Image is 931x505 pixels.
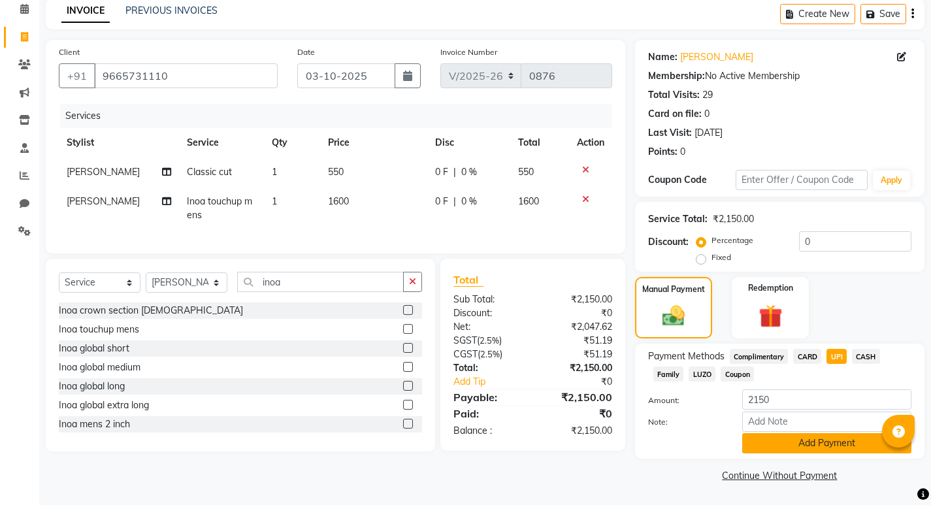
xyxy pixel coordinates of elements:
label: Client [59,46,80,58]
span: [PERSON_NAME] [67,166,140,178]
span: Total [453,273,483,287]
span: Inoa touchup mens [187,195,252,221]
div: Inoa crown section [DEMOGRAPHIC_DATA] [59,304,243,318]
label: Invoice Number [440,46,497,58]
span: Coupon [721,367,754,382]
div: Paid: [444,406,532,421]
span: 1 [272,166,277,178]
label: Fixed [711,252,731,263]
th: Action [569,128,612,157]
div: Inoa global long [59,380,125,393]
input: Search or Scan [237,272,404,292]
span: 2.5% [480,335,499,346]
div: ₹2,150.00 [532,424,621,438]
label: Amount: [638,395,732,406]
div: Inoa touchup mens [59,323,139,336]
div: Name: [648,50,678,64]
button: +91 [59,63,95,88]
span: 1600 [518,195,539,207]
div: Total: [444,361,532,375]
span: 0 % [461,195,477,208]
span: 0 F [435,195,448,208]
div: ₹0 [547,375,622,389]
span: Payment Methods [648,350,725,363]
button: Add Payment [742,433,911,453]
div: Inoa global medium [59,361,140,374]
div: Discount: [648,235,689,249]
a: Continue Without Payment [638,469,922,483]
div: Last Visit: [648,126,692,140]
div: Sub Total: [444,293,532,306]
div: Discount: [444,306,532,320]
span: CASH [852,349,880,364]
span: 0 F [435,165,448,179]
div: Inoa mens 2 inch [59,417,130,431]
div: 29 [702,88,713,102]
div: ₹2,150.00 [532,389,621,405]
span: 1 [272,195,277,207]
div: Coupon Code [648,173,736,187]
div: ₹0 [532,406,621,421]
div: ₹2,150.00 [532,361,621,375]
th: Price [320,128,427,157]
div: Balance : [444,424,532,438]
label: Percentage [711,235,753,246]
span: UPI [826,349,847,364]
div: Inoa global short [59,342,129,355]
button: Create New [780,4,855,24]
label: Date [297,46,315,58]
span: LUZO [689,367,715,382]
div: Net: [444,320,532,334]
div: ₹0 [532,306,621,320]
div: Inoa global extra long [59,399,149,412]
span: CARD [793,349,821,364]
div: 0 [680,145,685,159]
span: SGST [453,334,477,346]
button: Apply [873,171,910,190]
span: 1600 [328,195,349,207]
div: ₹2,150.00 [532,293,621,306]
span: 550 [328,166,344,178]
div: Card on file: [648,107,702,121]
a: Add Tip [444,375,547,389]
span: 2.5% [480,349,500,359]
div: [DATE] [694,126,723,140]
div: ₹2,047.62 [532,320,621,334]
div: Services [60,104,622,128]
input: Amount [742,389,911,410]
div: ( ) [444,334,532,348]
span: 0 % [461,165,477,179]
div: ( ) [444,348,532,361]
input: Add Note [742,412,911,432]
button: Save [860,4,906,24]
th: Disc [427,128,511,157]
input: Search by Name/Mobile/Email/Code [94,63,278,88]
span: Classic cut [187,166,232,178]
label: Redemption [748,282,793,294]
div: No Active Membership [648,69,911,83]
img: _gift.svg [751,302,790,331]
th: Service [179,128,264,157]
th: Total [510,128,568,157]
span: 550 [518,166,534,178]
div: ₹2,150.00 [713,212,754,226]
div: ₹51.19 [532,348,621,361]
label: Manual Payment [642,284,705,295]
span: Family [653,367,684,382]
div: Payable: [444,389,532,405]
div: Membership: [648,69,705,83]
span: [PERSON_NAME] [67,195,140,207]
div: ₹51.19 [532,334,621,348]
th: Stylist [59,128,179,157]
div: Total Visits: [648,88,700,102]
div: 0 [704,107,710,121]
div: Points: [648,145,678,159]
a: [PERSON_NAME] [680,50,753,64]
span: Complimentary [730,349,789,364]
span: | [453,165,456,179]
input: Enter Offer / Coupon Code [736,170,868,190]
span: | [453,195,456,208]
th: Qty [264,128,321,157]
span: CGST [453,348,478,360]
label: Note: [638,416,732,428]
